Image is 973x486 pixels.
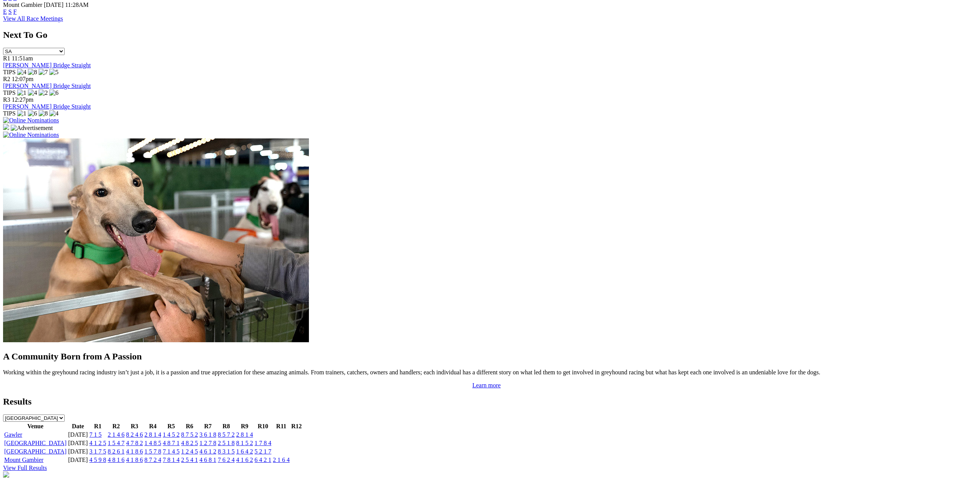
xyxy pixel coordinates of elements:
td: [DATE] [68,448,88,455]
img: 4 [17,69,26,76]
td: [DATE] [68,439,88,447]
a: [GEOGRAPHIC_DATA] [4,448,67,455]
img: 4 [28,89,37,96]
img: 6 [28,110,37,117]
img: 15187_Greyhounds_GreysPlayCentral_Resize_SA_WebsiteBanner_300x115_2025.jpg [3,124,9,130]
img: Online Nominations [3,117,59,124]
th: R4 [144,423,162,430]
a: S [8,8,12,15]
a: 1 4 5 2 [163,431,180,438]
a: 7 8 1 4 [163,457,180,463]
a: 1 6 4 2 [236,448,253,455]
span: Mount Gambier [3,2,42,8]
span: 12:27pm [12,96,34,103]
a: 4 5 9 8 [89,457,106,463]
a: 1 7 8 4 [255,440,271,446]
a: 8 3 1 5 [218,448,235,455]
a: F [13,8,17,15]
th: R9 [236,423,253,430]
a: 8 1 5 2 [236,440,253,446]
a: 7 6 2 4 [218,457,235,463]
span: 11:28AM [65,2,89,8]
a: 8 7 5 2 [181,431,198,438]
img: 6 [49,89,58,96]
a: 4 1 8 6 [126,457,143,463]
a: 1 5 7 8 [145,448,161,455]
a: [PERSON_NAME] Bridge Straight [3,103,91,110]
span: [DATE] [44,2,64,8]
img: 8 [39,110,48,117]
img: 1 [17,110,26,117]
a: 4 1 6 2 [236,457,253,463]
a: 1 5 4 7 [108,440,125,446]
a: 8 7 2 4 [145,457,161,463]
a: 3 6 1 8 [200,431,216,438]
a: 2 5 4 1 [181,457,198,463]
img: 5 [49,69,58,76]
a: 4 8 1 6 [108,457,125,463]
a: [PERSON_NAME] Bridge Straight [3,83,91,89]
a: Learn more [472,382,500,388]
a: 4 7 8 2 [126,440,143,446]
img: 1 [17,89,26,96]
th: R1 [89,423,107,430]
a: 4 6 1 2 [200,448,216,455]
a: E [3,8,7,15]
span: TIPS [3,89,16,96]
th: R12 [291,423,302,430]
img: Online Nominations [3,132,59,138]
a: 8 2 6 1 [108,448,125,455]
a: 1 4 8 5 [145,440,161,446]
h2: Next To Go [3,30,970,40]
th: R11 [273,423,290,430]
td: [DATE] [68,431,88,439]
a: View Full Results [3,465,47,471]
img: 8 [28,69,37,76]
th: R10 [254,423,272,430]
span: TIPS [3,69,16,75]
a: 1 2 4 5 [181,448,198,455]
a: 7 1 5 [89,431,102,438]
a: 1 2 7 8 [200,440,216,446]
img: 7 [39,69,48,76]
span: R2 [3,76,10,82]
h2: A Community Born from A Passion [3,351,970,362]
th: R8 [218,423,235,430]
a: [GEOGRAPHIC_DATA] [4,440,67,446]
th: R6 [181,423,198,430]
a: 6 4 2 1 [255,457,271,463]
a: 2 8 1 4 [236,431,253,438]
a: 7 1 4 5 [163,448,180,455]
img: 2 [39,89,48,96]
a: 4 6 8 1 [200,457,216,463]
a: 4 8 2 5 [181,440,198,446]
th: R7 [199,423,217,430]
a: Mount Gambier [4,457,44,463]
a: Gawler [4,431,22,438]
a: 2 1 4 6 [108,431,125,438]
p: Working within the greyhound racing industry isn’t just a job, it is a passion and true appreciat... [3,369,970,376]
th: R5 [162,423,180,430]
a: 2 1 6 4 [273,457,290,463]
span: TIPS [3,110,16,117]
a: 8 2 4 6 [126,431,143,438]
h2: Results [3,397,970,407]
td: [DATE] [68,456,88,464]
th: R3 [126,423,143,430]
img: Advertisement [11,125,53,132]
a: 4 1 2 5 [89,440,106,446]
a: 8 5 7 2 [218,431,235,438]
img: 4 [49,110,58,117]
th: Date [68,423,88,430]
span: R3 [3,96,10,103]
a: 4 8 7 1 [163,440,180,446]
a: 3 1 7 5 [89,448,106,455]
span: 11:51am [12,55,33,62]
img: Westy_Cropped.jpg [3,138,309,342]
span: R1 [3,55,10,62]
a: 2 5 1 8 [218,440,235,446]
th: R2 [107,423,125,430]
a: View All Race Meetings [3,15,63,22]
img: chasers_homepage.jpg [3,471,9,478]
a: 4 1 8 6 [126,448,143,455]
